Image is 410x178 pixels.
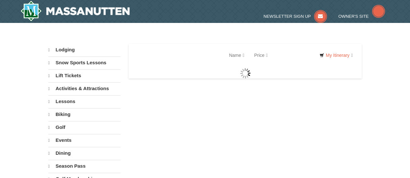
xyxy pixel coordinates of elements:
a: Name [224,49,249,62]
a: Biking [48,108,121,120]
a: Owner's Site [338,14,385,19]
a: Lift Tickets [48,69,121,82]
span: Newsletter Sign Up [264,14,311,19]
a: Snow Sports Lessons [48,57,121,69]
a: Season Pass [48,160,121,172]
a: Events [48,134,121,146]
a: Newsletter Sign Up [264,14,327,19]
a: Activities & Attractions [48,82,121,95]
img: wait gif [240,68,251,79]
a: My Itinerary [315,50,357,60]
a: Massanutten Resort [20,1,130,21]
a: Price [249,49,273,62]
a: Dining [48,147,121,159]
a: Lessons [48,95,121,108]
a: Lodging [48,44,121,56]
img: Massanutten Resort Logo [20,1,130,21]
span: Owner's Site [338,14,369,19]
a: Golf [48,121,121,133]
